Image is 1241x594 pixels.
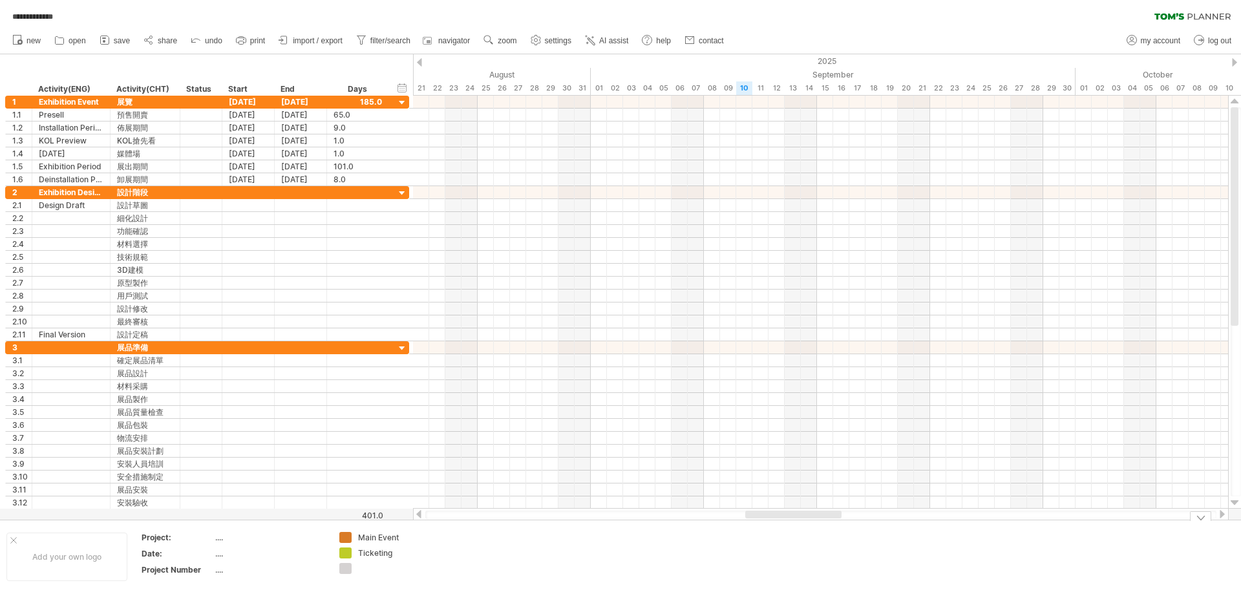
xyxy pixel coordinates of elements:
div: 安全措施制定 [117,471,173,483]
div: Sunday, 24 August 2025 [461,81,478,95]
div: Thursday, 2 October 2025 [1092,81,1108,95]
div: 3.11 [12,483,32,496]
div: Date: [142,548,213,559]
span: save [114,36,130,45]
div: Exhibition Event [39,96,103,108]
div: Saturday, 20 September 2025 [898,81,914,95]
span: undo [205,36,222,45]
div: Monday, 29 September 2025 [1043,81,1059,95]
div: Final Version [39,328,103,341]
div: 3 [12,341,32,354]
div: 佈展期間 [117,122,173,134]
div: Design Draft [39,199,103,211]
div: [DATE] [222,96,275,108]
div: Friday, 29 August 2025 [542,81,558,95]
div: 2.3 [12,225,32,237]
div: [DATE] [275,122,327,134]
div: Wednesday, 1 October 2025 [1076,81,1092,95]
div: Tuesday, 26 August 2025 [494,81,510,95]
div: 安裝驗收 [117,496,173,509]
div: Sunday, 5 October 2025 [1140,81,1156,95]
span: my account [1141,36,1180,45]
div: Ticketing [358,547,429,558]
div: 2.8 [12,290,32,302]
div: Activity(ENG) [38,83,103,96]
div: 卸展期間 [117,173,173,186]
div: Presell [39,109,103,121]
div: Tuesday, 7 October 2025 [1172,81,1189,95]
div: 展品製作 [117,393,173,405]
div: 1 [12,96,32,108]
div: 1.5 [12,160,32,173]
div: [DATE] [222,147,275,160]
div: Wednesday, 8 October 2025 [1189,81,1205,95]
div: Start [228,83,267,96]
div: Saturday, 6 September 2025 [672,81,688,95]
div: 技術規範 [117,251,173,263]
div: [DATE] [275,96,327,108]
div: 3.7 [12,432,32,444]
a: share [140,32,181,49]
div: Friday, 26 September 2025 [995,81,1011,95]
a: new [9,32,45,49]
div: 1.0 [334,147,382,160]
div: 1.1 [12,109,32,121]
div: 3.4 [12,393,32,405]
div: 設計階段 [117,186,173,198]
div: [DATE] [222,134,275,147]
div: 2.1 [12,199,32,211]
a: help [639,32,675,49]
div: 2.6 [12,264,32,276]
div: [DATE] [275,173,327,186]
div: 3.12 [12,496,32,509]
div: Wednesday, 17 September 2025 [849,81,865,95]
span: print [250,36,265,45]
div: 2.2 [12,212,32,224]
div: [DATE] [222,160,275,173]
div: Deinstallation Period [39,173,103,186]
div: 1.0 [334,134,382,147]
div: Saturday, 23 August 2025 [445,81,461,95]
div: Sunday, 28 September 2025 [1027,81,1043,95]
div: 1.2 [12,122,32,134]
div: Friday, 3 October 2025 [1108,81,1124,95]
div: 3.6 [12,419,32,431]
div: 材料采購 [117,380,173,392]
div: Friday, 19 September 2025 [882,81,898,95]
span: open [69,36,86,45]
div: KOL搶先看 [117,134,173,147]
div: Tuesday, 2 September 2025 [607,81,623,95]
span: contact [699,36,724,45]
span: navigator [438,36,470,45]
div: September 2025 [591,68,1076,81]
div: Installation Period [39,122,103,134]
div: 9.0 [334,122,382,134]
div: [DATE] [222,173,275,186]
div: 原型製作 [117,277,173,289]
div: 設計修改 [117,302,173,315]
div: Saturday, 27 September 2025 [1011,81,1027,95]
div: Project Number [142,564,213,575]
div: Tuesday, 16 September 2025 [833,81,849,95]
div: 設計草圖 [117,199,173,211]
span: import / export [293,36,343,45]
div: Thursday, 21 August 2025 [413,81,429,95]
div: Thursday, 28 August 2025 [526,81,542,95]
div: 預售開賣 [117,109,173,121]
div: Days [326,83,388,96]
div: 401.0 [328,511,383,520]
div: 8.0 [334,173,382,186]
div: 2.10 [12,315,32,328]
a: log out [1191,32,1235,49]
div: 3.3 [12,380,32,392]
div: Wednesday, 27 August 2025 [510,81,526,95]
div: Thursday, 18 September 2025 [865,81,882,95]
div: 用戶測試 [117,290,173,302]
a: settings [527,32,575,49]
div: Saturday, 30 August 2025 [558,81,575,95]
div: Monday, 25 August 2025 [478,81,494,95]
div: Add your own logo [6,533,127,581]
a: import / export [275,32,346,49]
div: Monday, 6 October 2025 [1156,81,1172,95]
div: Tuesday, 23 September 2025 [946,81,962,95]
